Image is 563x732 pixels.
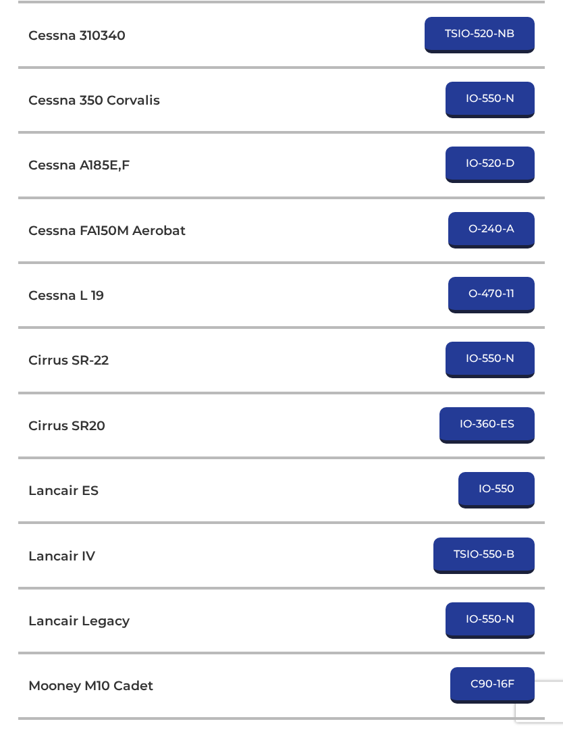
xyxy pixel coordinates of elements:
a: O-240-A [448,213,535,249]
a: IO-520-D [446,147,535,184]
a: IO-550-N [446,603,535,639]
h3: Lancair IV [28,548,95,565]
h3: Cessna 310340 [28,28,126,44]
h3: Mooney M10 Cadet [28,678,153,694]
a: IO-550-N [446,82,535,119]
h3: Lancair Legacy [28,613,130,629]
h3: Cessna L 19 [28,288,104,304]
a: IO-550-N [446,342,535,379]
a: TSIO-550-B [433,538,535,575]
h3: Cirrus SR20 [28,418,105,434]
h3: Lancair ES [28,483,99,499]
a: IO-550 [458,473,535,509]
h3: Cessna 350 Corvalis [28,93,160,109]
h3: Cessna A185E,F [28,157,130,174]
a: C90-16F [450,668,535,704]
a: O-470-11 [448,278,535,314]
a: TSIO-520-NB [425,18,535,54]
a: IO-360-ES [439,408,535,444]
h3: Cirrus SR-22 [28,352,109,369]
h3: Cessna FA150M Aerobat [28,223,186,239]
